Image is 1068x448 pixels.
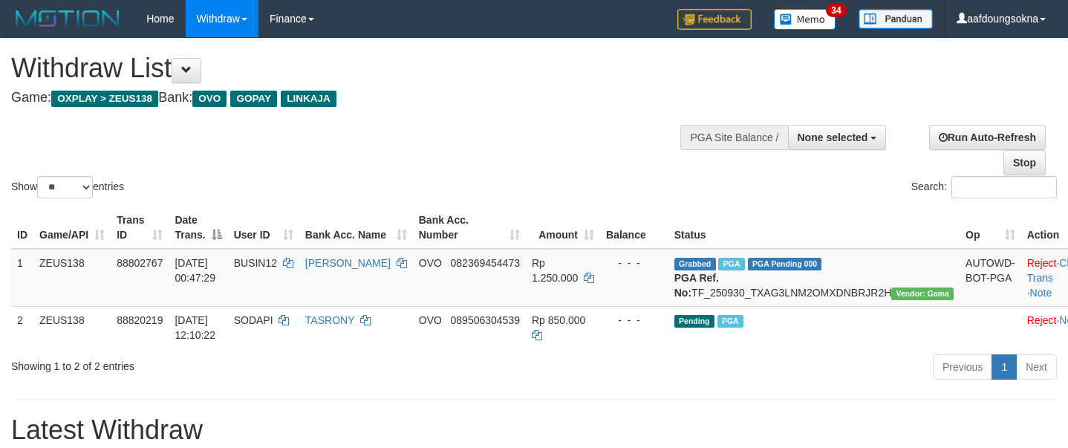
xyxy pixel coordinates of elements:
img: Feedback.jpg [677,9,752,30]
a: TASRONY [305,314,354,326]
th: Bank Acc. Name: activate to sort column ascending [299,207,413,249]
th: Op: activate to sort column ascending [960,207,1021,249]
input: Search: [951,176,1057,198]
b: PGA Ref. No: [674,272,719,299]
span: Vendor URL: https://trx31.1velocity.biz [891,288,954,300]
th: ID [11,207,33,249]
h4: Game: Bank: [11,91,697,105]
th: Date Trans.: activate to sort column descending [169,207,227,249]
th: Bank Acc. Number: activate to sort column ascending [413,207,526,249]
span: Marked by aafnoeunsreypich [717,315,743,328]
td: 2 [11,306,33,348]
th: User ID: activate to sort column ascending [228,207,299,249]
span: Rp 1.250.000 [532,257,578,284]
span: [DATE] 12:10:22 [175,314,215,341]
a: Reject [1027,314,1057,326]
td: TF_250930_TXAG3LNM2OMXDNBRJR2H [668,249,960,307]
span: OVO [419,257,442,269]
a: Note [1030,287,1052,299]
span: 88802767 [117,257,163,269]
td: 1 [11,249,33,307]
img: Button%20Memo.svg [774,9,836,30]
a: Previous [933,354,992,380]
th: Trans ID: activate to sort column ascending [111,207,169,249]
a: [PERSON_NAME] [305,257,391,269]
label: Search: [911,176,1057,198]
span: PGA Pending [748,258,822,270]
span: LINKAJA [281,91,336,107]
span: Copy 082369454473 to clipboard [451,257,520,269]
span: Marked by aafsreyleap [718,258,744,270]
span: OVO [419,314,442,326]
a: Stop [1003,150,1046,175]
th: Balance [600,207,668,249]
span: OVO [192,91,227,107]
span: [DATE] 00:47:29 [175,257,215,284]
button: None selected [788,125,887,150]
span: OXPLAY > ZEUS138 [51,91,158,107]
th: Status [668,207,960,249]
span: Copy 089506304539 to clipboard [451,314,520,326]
span: Grabbed [674,258,716,270]
a: 1 [992,354,1017,380]
h1: Latest Withdraw [11,415,1057,445]
div: PGA Site Balance / [680,125,787,150]
td: AUTOWD-BOT-PGA [960,249,1021,307]
span: GOPAY [230,91,277,107]
label: Show entries [11,176,124,198]
a: Reject [1027,257,1057,269]
img: MOTION_logo.png [11,7,124,30]
span: BUSIN12 [234,257,277,269]
span: Pending [674,315,714,328]
a: Run Auto-Refresh [929,125,1046,150]
div: Showing 1 to 2 of 2 entries [11,353,434,374]
span: 88820219 [117,314,163,326]
th: Amount: activate to sort column ascending [526,207,600,249]
span: SODAPI [234,314,273,326]
td: ZEUS138 [33,306,111,348]
select: Showentries [37,176,93,198]
a: Next [1016,354,1057,380]
span: None selected [798,132,868,143]
div: - - - [606,313,662,328]
td: ZEUS138 [33,249,111,307]
th: Game/API: activate to sort column ascending [33,207,111,249]
span: Rp 850.000 [532,314,585,326]
img: panduan.png [859,9,933,29]
h1: Withdraw List [11,53,697,83]
div: - - - [606,256,662,270]
span: 34 [826,4,846,17]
